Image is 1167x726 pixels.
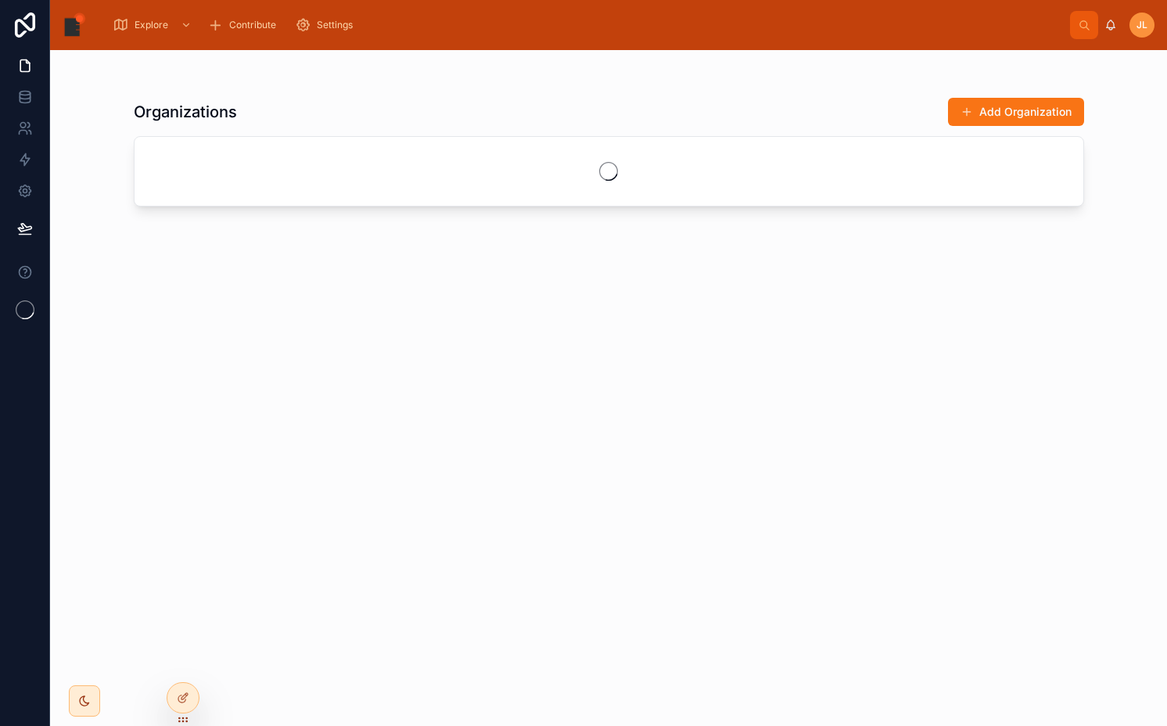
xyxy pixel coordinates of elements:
[134,101,237,123] h1: Organizations
[108,11,199,39] a: Explore
[290,11,364,39] a: Settings
[203,11,287,39] a: Contribute
[135,19,168,31] span: Explore
[229,19,276,31] span: Contribute
[100,8,1070,42] div: scrollable content
[948,98,1084,126] button: Add Organization
[317,19,353,31] span: Settings
[1136,19,1147,31] span: JL
[63,13,88,38] img: App logo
